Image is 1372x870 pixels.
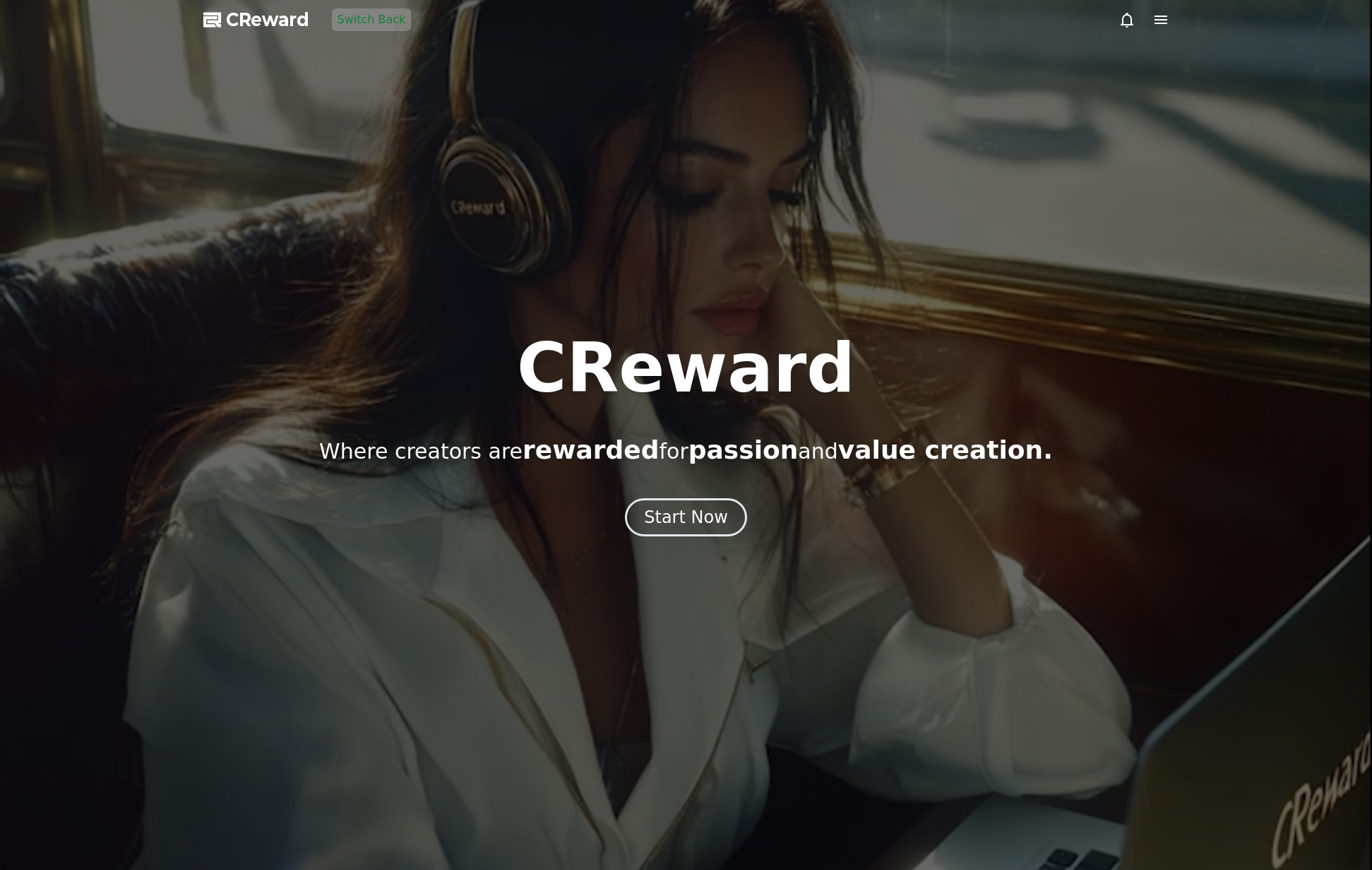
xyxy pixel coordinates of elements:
[332,8,412,31] button: Switch Back
[644,506,728,529] div: Start Now
[226,8,309,31] span: CReward
[203,8,309,31] a: CReward
[523,435,659,464] span: rewarded
[688,435,799,464] span: passion
[517,334,855,402] h1: CReward
[625,498,747,536] button: Start Now
[625,512,747,526] a: Start Now
[319,436,1053,464] p: Where creators are for and
[838,435,1053,464] span: value creation.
